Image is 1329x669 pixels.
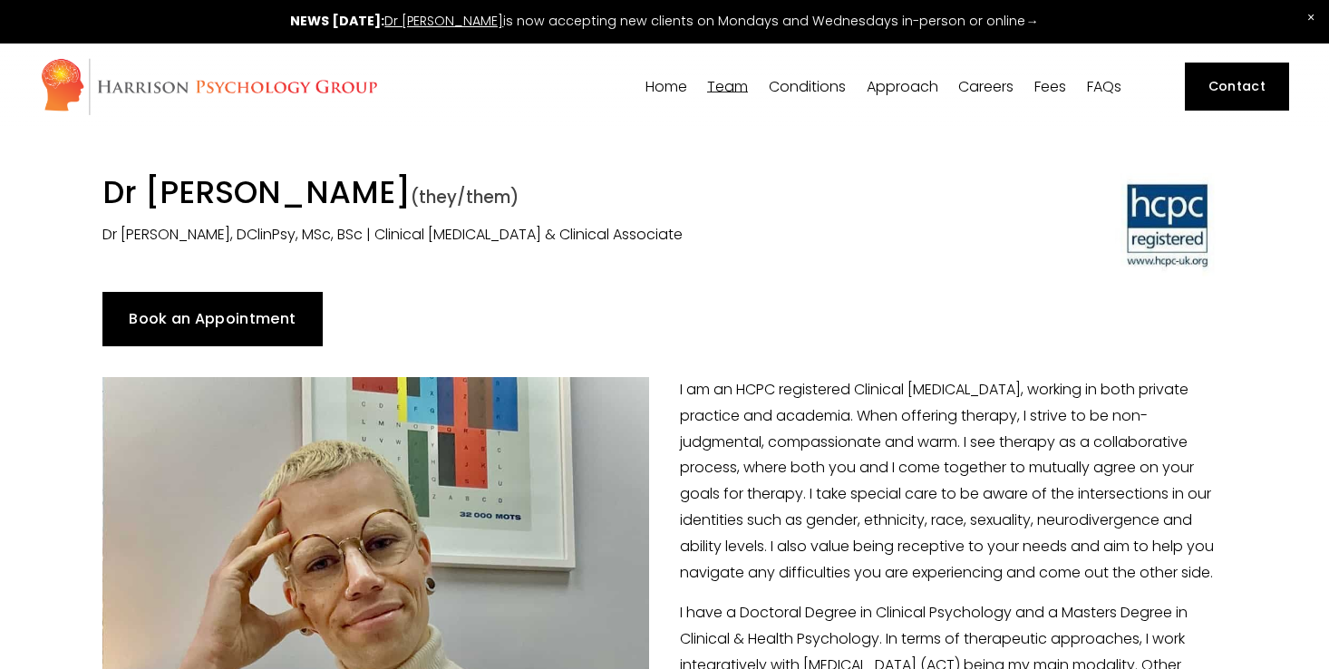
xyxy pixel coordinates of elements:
a: folder dropdown [769,78,846,95]
span: Conditions [769,80,846,94]
span: Team [707,80,748,94]
a: Fees [1034,78,1066,95]
a: Book an Appointment [102,292,323,346]
a: Careers [958,78,1014,95]
a: Contact [1185,63,1289,110]
a: Dr [PERSON_NAME] [384,12,503,30]
a: Home [645,78,687,95]
h1: Dr [PERSON_NAME] [102,173,938,217]
a: folder dropdown [867,78,938,95]
p: I am an HCPC registered Clinical [MEDICAL_DATA], working in both private practice and academia. W... [102,377,1227,586]
span: (they/them) [411,186,519,208]
a: folder dropdown [707,78,748,95]
p: Dr [PERSON_NAME], DClinPsy, MSc, BSc | Clinical [MEDICAL_DATA] & Clinical Associate [102,222,938,248]
span: Approach [867,80,938,94]
a: FAQs [1087,78,1121,95]
img: Harrison Psychology Group [40,57,378,116]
